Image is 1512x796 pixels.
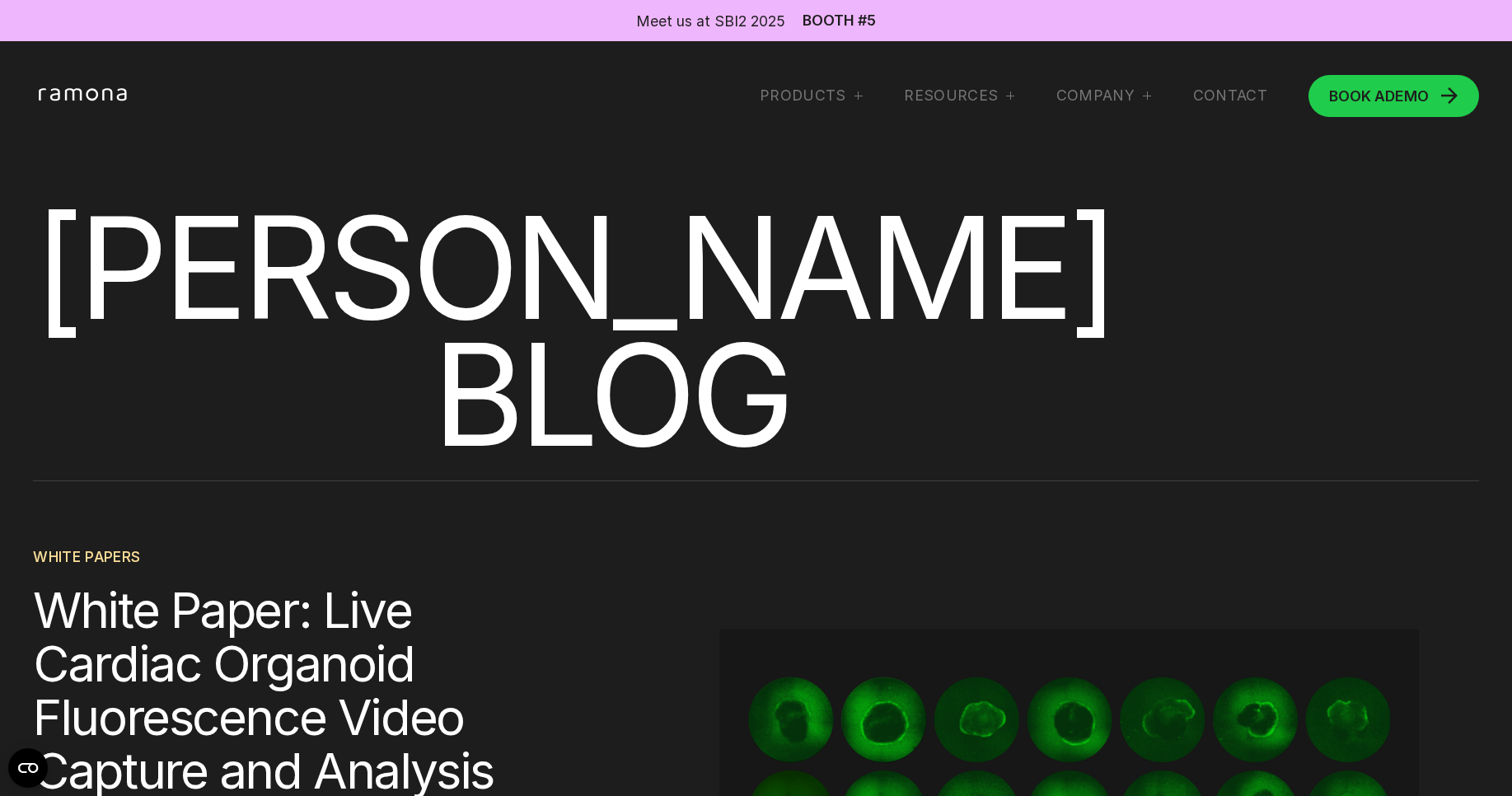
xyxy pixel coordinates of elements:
button: Open CMP widget [8,748,48,788]
a: Contact [1193,87,1267,105]
div: DEMO [1329,89,1429,104]
div: RESOURCES [904,87,998,105]
a: Booth #5 [803,13,876,28]
span: BOOK A [1329,87,1385,105]
a: BOOK ADEMO [1308,75,1478,116]
a: home [33,87,141,104]
div: Products [760,87,846,105]
h1: [PERSON_NAME] [33,215,1114,321]
div: Products [760,87,863,105]
div: Company [1056,87,1135,105]
div: Meet us at SBI2 2025 [636,11,785,31]
div: WHITE PAPERS [33,548,582,567]
h1: BLOG [433,342,790,447]
div: RESOURCES [904,87,1014,105]
div: Company [1056,87,1152,105]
